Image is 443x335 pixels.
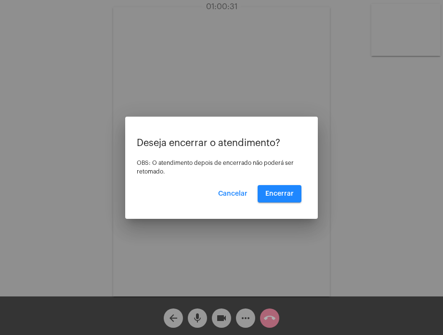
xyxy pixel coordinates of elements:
[265,190,294,197] span: Encerrar
[218,190,248,197] span: Cancelar
[137,138,306,148] p: Deseja encerrar o atendimento?
[137,160,294,174] span: OBS: O atendimento depois de encerrado não poderá ser retomado.
[258,185,301,202] button: Encerrar
[210,185,255,202] button: Cancelar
